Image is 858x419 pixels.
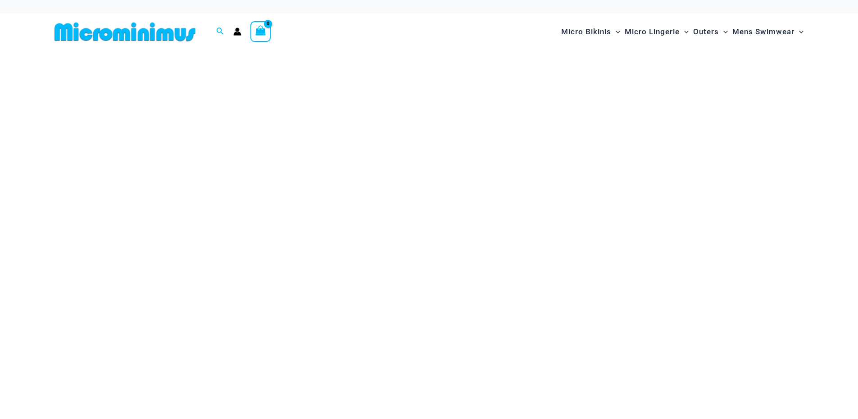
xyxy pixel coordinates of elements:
[561,20,611,43] span: Micro Bikinis
[719,20,728,43] span: Menu Toggle
[250,21,271,42] a: View Shopping Cart, empty
[622,18,691,46] a: Micro LingerieMenu ToggleMenu Toggle
[730,18,806,46] a: Mens SwimwearMenu ToggleMenu Toggle
[233,28,241,36] a: Account icon link
[625,20,680,43] span: Micro Lingerie
[693,20,719,43] span: Outers
[611,20,620,43] span: Menu Toggle
[558,17,808,47] nav: Site Navigation
[691,18,730,46] a: OutersMenu ToggleMenu Toggle
[732,20,794,43] span: Mens Swimwear
[559,18,622,46] a: Micro BikinisMenu ToggleMenu Toggle
[794,20,804,43] span: Menu Toggle
[680,20,689,43] span: Menu Toggle
[216,26,224,37] a: Search icon link
[51,22,199,42] img: MM SHOP LOGO FLAT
